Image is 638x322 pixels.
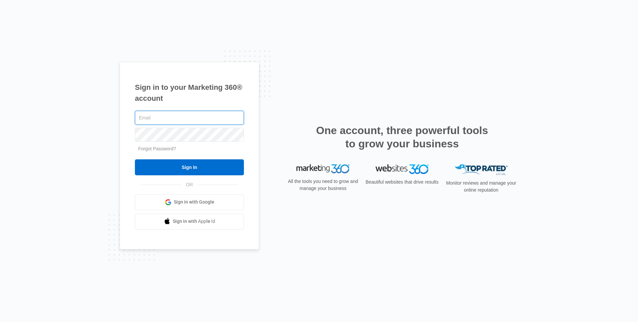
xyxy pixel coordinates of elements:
h2: One account, three powerful tools to grow your business [314,124,490,150]
span: Sign in with Apple Id [173,218,215,225]
span: OR [181,181,198,188]
a: Sign in with Apple Id [135,214,244,230]
p: Monitor reviews and manage your online reputation [444,180,518,194]
a: Forgot Password? [138,146,176,151]
input: Email [135,111,244,125]
h1: Sign in to your Marketing 360® account [135,82,244,104]
img: Top Rated Local [455,164,508,175]
span: Sign in with Google [174,199,214,206]
input: Sign In [135,159,244,175]
p: All the tools you need to grow and manage your business [286,178,360,192]
p: Beautiful websites that drive results [365,179,439,186]
img: Websites 360 [375,164,429,174]
a: Sign in with Google [135,194,244,210]
img: Marketing 360 [296,164,350,174]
